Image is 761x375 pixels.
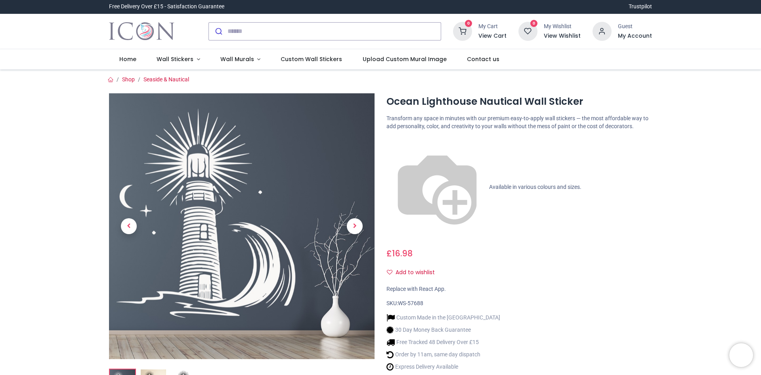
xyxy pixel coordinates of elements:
a: Wall Murals [210,49,271,70]
img: Ocean Lighthouse Nautical Wall Sticker [109,93,375,359]
a: 0 [518,27,537,34]
img: color-wheel.png [386,137,488,238]
li: 30 Day Money Back Guarantee [386,326,500,334]
a: Next [335,133,375,319]
span: Contact us [467,55,499,63]
span: Custom Wall Stickers [281,55,342,63]
span: WS-57688 [398,300,423,306]
span: Upload Custom Mural Image [363,55,447,63]
a: Seaside & Nautical [143,76,189,83]
a: Trustpilot [629,3,652,11]
div: Replace with React App. [386,285,652,293]
h1: Ocean Lighthouse Nautical Wall Sticker [386,95,652,108]
a: View Cart [478,32,507,40]
span: Next [347,218,363,234]
span: Wall Murals [220,55,254,63]
a: 0 [453,27,472,34]
span: Wall Stickers [157,55,193,63]
li: Free Tracked 48 Delivery Over £15 [386,338,500,346]
button: Add to wishlistAdd to wishlist [386,266,442,279]
div: My Cart [478,23,507,31]
div: Guest [618,23,652,31]
span: Home [119,55,136,63]
sup: 0 [465,20,472,27]
a: View Wishlist [544,32,581,40]
a: Previous [109,133,149,319]
li: Order by 11am, same day dispatch [386,350,500,359]
div: SKU: [386,300,652,308]
span: Previous [121,218,137,234]
i: Add to wishlist [387,269,392,275]
sup: 0 [530,20,538,27]
button: Submit [209,23,228,40]
span: 16.98 [392,248,413,259]
p: Transform any space in minutes with our premium easy-to-apply wall stickers — the most affordable... [386,115,652,130]
span: Available in various colours and sizes. [489,184,581,190]
span: £ [386,248,413,259]
li: Custom Made in the [GEOGRAPHIC_DATA] [386,313,500,322]
li: Express Delivery Available [386,363,500,371]
img: Icon Wall Stickers [109,20,174,42]
div: My Wishlist [544,23,581,31]
a: My Account [618,32,652,40]
a: Shop [122,76,135,83]
div: Free Delivery Over £15 - Satisfaction Guarantee [109,3,224,11]
a: Wall Stickers [146,49,210,70]
a: Logo of Icon Wall Stickers [109,20,174,42]
iframe: Brevo live chat [729,343,753,367]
